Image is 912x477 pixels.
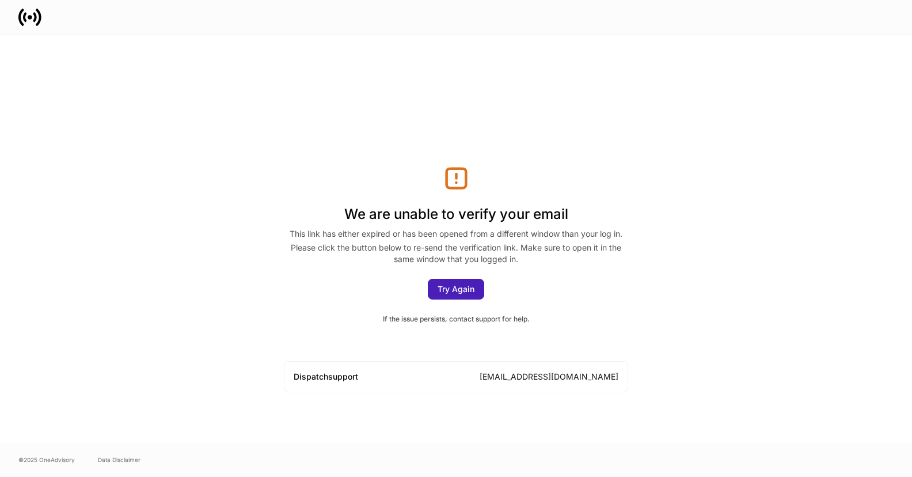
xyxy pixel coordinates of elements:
div: Try Again [438,285,474,293]
div: This link has either expired or has been opened from a different window than your log in. [284,228,628,242]
div: If the issue persists, contact support for help. [284,313,628,324]
a: Data Disclaimer [98,455,140,464]
div: Please click the button below to re-send the verification link. Make sure to open it in the same ... [284,242,628,265]
span: © 2025 OneAdvisory [18,455,75,464]
div: Dispatch support [294,371,358,383]
button: Try Again [428,279,484,300]
h1: We are unable to verify your email [284,191,628,228]
a: [EMAIL_ADDRESS][DOMAIN_NAME] [480,372,618,381]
